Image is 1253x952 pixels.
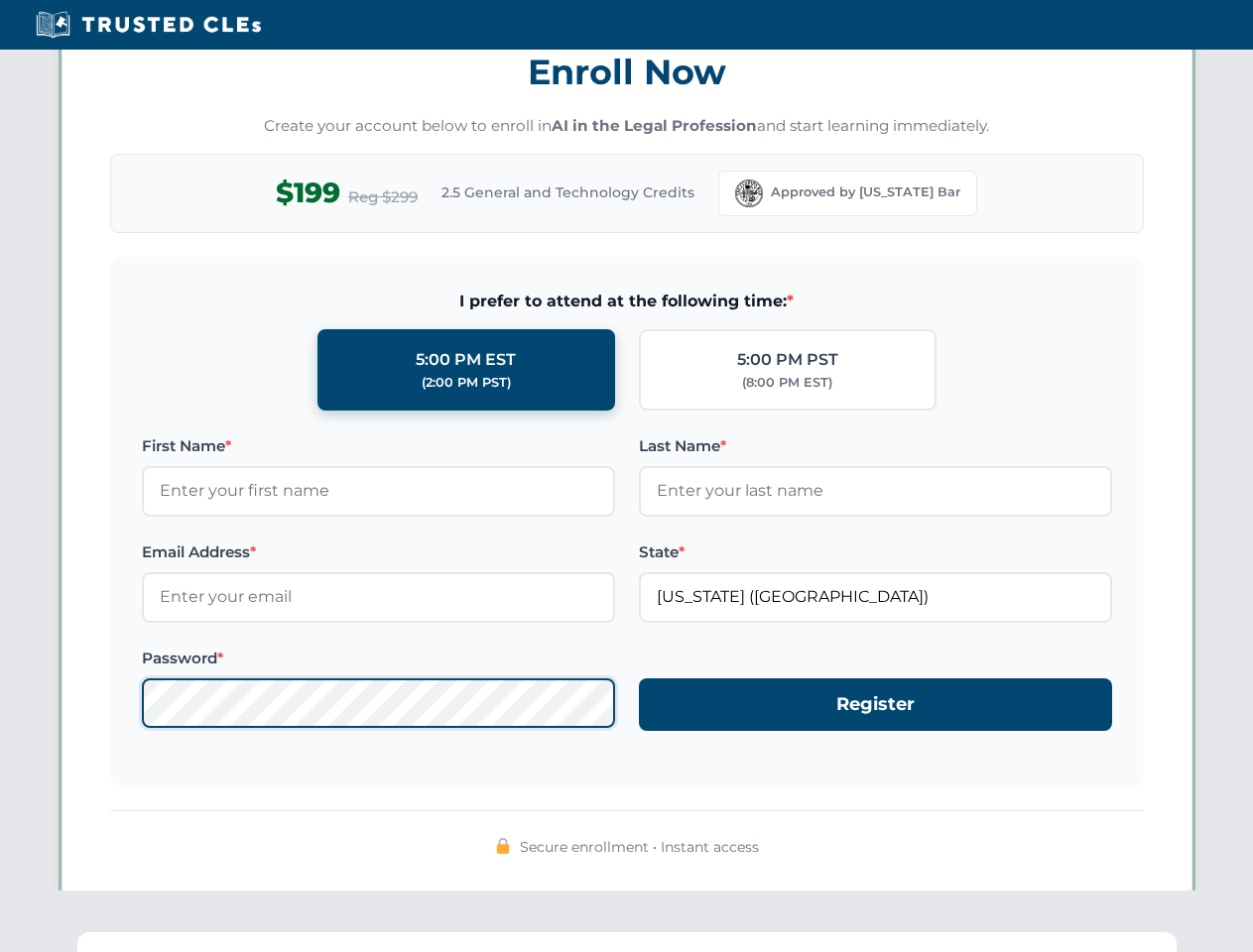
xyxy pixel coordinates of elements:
[552,116,757,135] strong: AI in the Legal Profession
[422,373,511,393] div: (2:00 PM PST)
[142,572,615,622] input: Enter your email
[348,185,418,209] span: Reg $299
[142,540,615,564] label: Email Address
[742,373,832,393] div: (8:00 PM EST)
[737,347,838,373] div: 5:00 PM PST
[110,115,1144,138] p: Create your account below to enroll in and start learning immediately.
[30,10,267,40] img: Trusted CLEs
[416,347,516,373] div: 5:00 PM EST
[735,179,763,207] img: Florida Bar
[520,836,759,858] span: Secure enrollment • Instant access
[276,171,340,215] span: $199
[110,41,1144,103] h3: Enroll Now
[142,466,615,516] input: Enter your first name
[639,434,1112,458] label: Last Name
[495,838,511,854] img: 🔒
[639,678,1112,731] button: Register
[639,466,1112,516] input: Enter your last name
[441,181,694,203] span: 2.5 General and Technology Credits
[142,289,1112,314] span: I prefer to attend at the following time:
[771,182,960,202] span: Approved by [US_STATE] Bar
[639,540,1112,564] label: State
[142,647,615,670] label: Password
[639,572,1112,622] input: Florida (FL)
[142,434,615,458] label: First Name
